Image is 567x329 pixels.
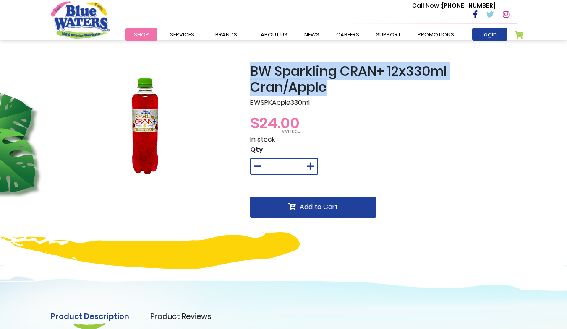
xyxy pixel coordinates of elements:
[252,28,296,41] a: about us
[250,63,517,96] h2: BW Sparkling CRAN+ 12x330ml Cran/Apple
[368,28,409,41] a: support
[250,112,300,134] span: $24.00
[250,197,376,218] button: Add to Cart
[472,28,507,41] a: login
[250,145,263,154] span: Qty
[51,311,129,322] a: Product Description
[150,311,212,322] a: Product Reviews
[134,31,149,39] span: Shop
[412,1,442,10] span: Call Now :
[328,28,368,41] a: careers
[250,135,275,144] span: In stock
[94,63,194,189] img: sparkling-cran-apple.png
[300,202,338,212] span: Add to Cart
[250,98,517,108] p: BWSPKApple330ml
[215,31,237,39] span: Brands
[409,28,462,41] a: Promotions
[412,1,496,10] p: [PHONE_NUMBER]
[1,232,300,269] img: yellow-design.png
[296,28,328,41] a: News
[170,31,194,39] span: Services
[51,1,110,38] a: store logo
